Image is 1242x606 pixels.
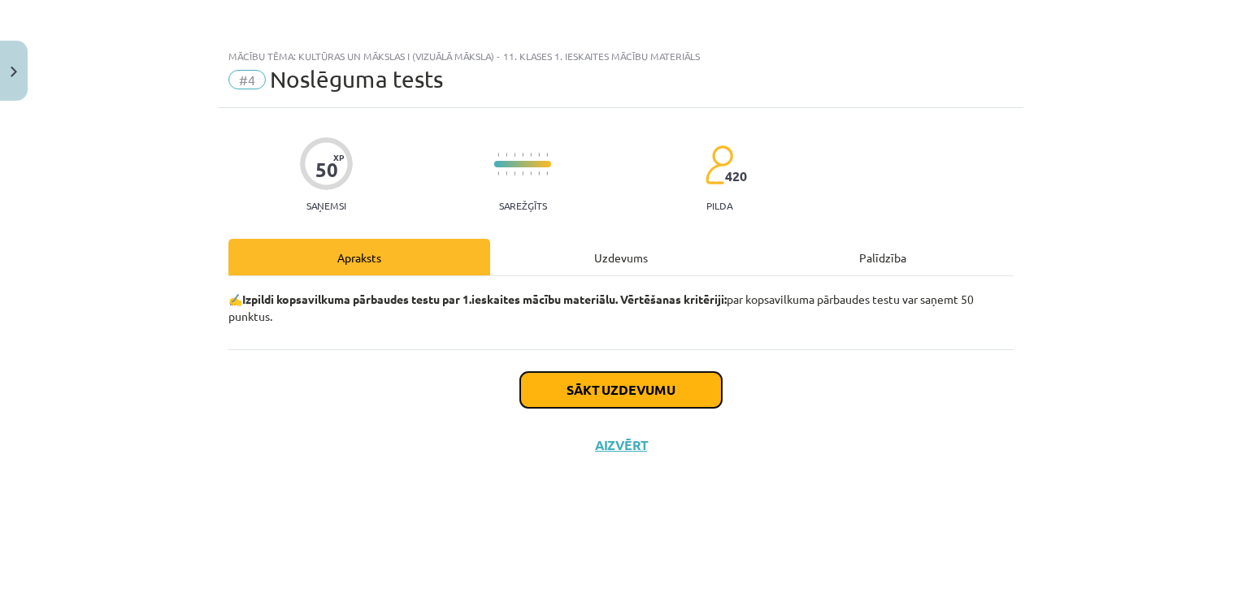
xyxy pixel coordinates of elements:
[546,153,548,157] img: icon-short-line-57e1e144782c952c97e751825c79c345078a6d821885a25fce030b3d8c18986b.svg
[228,50,1014,62] div: Mācību tēma: Kultūras un mākslas i (vizuālā māksla) - 11. klases 1. ieskaites mācību materiāls
[506,171,507,175] img: icon-short-line-57e1e144782c952c97e751825c79c345078a6d821885a25fce030b3d8c18986b.svg
[490,239,752,275] div: Uzdevums
[590,437,652,453] button: Aizvērt
[506,153,507,157] img: icon-short-line-57e1e144782c952c97e751825c79c345078a6d821885a25fce030b3d8c18986b.svg
[546,171,548,175] img: icon-short-line-57e1e144782c952c97e751825c79c345078a6d821885a25fce030b3d8c18986b.svg
[497,153,499,157] img: icon-short-line-57e1e144782c952c97e751825c79c345078a6d821885a25fce030b3d8c18986b.svg
[520,372,722,408] button: Sākt uzdevumu
[228,239,490,275] div: Apraksts
[752,239,1014,275] div: Palīdzība
[522,153,523,157] img: icon-short-line-57e1e144782c952c97e751825c79c345078a6d821885a25fce030b3d8c18986b.svg
[228,291,1014,325] p: ✍️ par kopsavilkuma pārbaudes testu var saņemt 50 punktus.
[11,67,17,77] img: icon-close-lesson-0947bae3869378f0d4975bcd49f059093ad1ed9edebbc8119c70593378902aed.svg
[705,145,733,185] img: students-c634bb4e5e11cddfef0936a35e636f08e4e9abd3cc4e673bd6f9a4125e45ecb1.svg
[242,292,727,306] b: Izpildi kopsavilkuma pārbaudes testu par 1.ieskaites mācību materiālu. Vērtēšanas kritēriji:
[270,66,443,93] span: Noslēguma tests
[497,171,499,175] img: icon-short-line-57e1e144782c952c97e751825c79c345078a6d821885a25fce030b3d8c18986b.svg
[522,171,523,175] img: icon-short-line-57e1e144782c952c97e751825c79c345078a6d821885a25fce030b3d8c18986b.svg
[725,169,747,184] span: 420
[228,70,266,89] span: #4
[315,158,338,181] div: 50
[706,200,732,211] p: pilda
[499,200,547,211] p: Sarežģīts
[300,200,353,211] p: Saņemsi
[514,171,515,175] img: icon-short-line-57e1e144782c952c97e751825c79c345078a6d821885a25fce030b3d8c18986b.svg
[514,153,515,157] img: icon-short-line-57e1e144782c952c97e751825c79c345078a6d821885a25fce030b3d8c18986b.svg
[333,153,344,162] span: XP
[530,153,532,157] img: icon-short-line-57e1e144782c952c97e751825c79c345078a6d821885a25fce030b3d8c18986b.svg
[530,171,532,175] img: icon-short-line-57e1e144782c952c97e751825c79c345078a6d821885a25fce030b3d8c18986b.svg
[538,171,540,175] img: icon-short-line-57e1e144782c952c97e751825c79c345078a6d821885a25fce030b3d8c18986b.svg
[538,153,540,157] img: icon-short-line-57e1e144782c952c97e751825c79c345078a6d821885a25fce030b3d8c18986b.svg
